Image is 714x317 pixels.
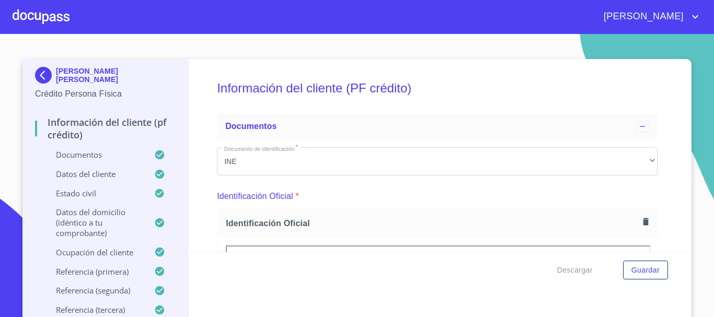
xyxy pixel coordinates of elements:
div: INE [217,147,658,175]
div: [PERSON_NAME] [PERSON_NAME] [35,67,176,88]
p: Estado Civil [35,188,154,198]
span: Guardar [631,264,660,277]
p: Datos del domicilio (idéntico a tu comprobante) [35,207,154,238]
p: Crédito Persona Física [35,88,176,100]
p: Ocupación del Cliente [35,247,154,257]
p: Referencia (tercera) [35,304,154,315]
button: account of current user [596,8,701,25]
h5: Información del cliente (PF crédito) [217,67,658,110]
button: Guardar [623,261,668,280]
span: Documentos [225,122,277,131]
p: Información del cliente (PF crédito) [35,116,176,141]
span: Descargar [557,264,593,277]
p: Datos del cliente [35,169,154,179]
p: [PERSON_NAME] [PERSON_NAME] [56,67,176,84]
p: Documentos [35,149,154,160]
p: Identificación Oficial [217,190,293,203]
img: Docupass spot blue [35,67,56,84]
span: Identificación Oficial [226,218,639,229]
p: Referencia (segunda) [35,285,154,296]
div: Documentos [217,114,658,139]
p: Referencia (primera) [35,266,154,277]
span: [PERSON_NAME] [596,8,689,25]
button: Descargar [553,261,597,280]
